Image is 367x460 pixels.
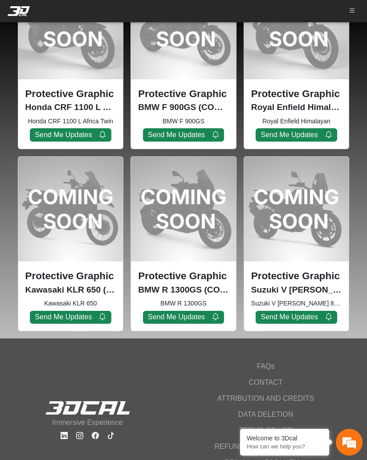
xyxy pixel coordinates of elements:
[251,284,342,297] p: Suzuki V Strom 800 DE (COMING SOON) (2023-2024)
[209,375,322,391] a: CONTACT
[30,311,111,324] button: Send Me Updates
[256,311,337,324] button: Send Me Updates
[143,311,224,324] button: Send Me Updates
[247,443,322,450] p: How can we help you?
[209,358,322,375] a: FAQs
[251,299,342,308] small: Suzuki V Strom 800 DE
[138,269,229,284] p: Protective Graphic Kit
[25,284,116,297] p: Kawasaki KLR 650 (COMING SOON) (2024)
[247,435,322,442] div: Welcome to 3Dcal
[25,299,116,308] small: Kawasaki KLR 650
[10,46,23,59] div: Navigation go back
[114,263,170,291] div: Articles
[209,391,322,407] a: ATTRIBUTION AND CREDITS
[130,156,237,331] div: BMW R 1300GS
[25,269,116,284] p: Protective Graphic Kit
[138,101,229,114] p: BMW F 900GS (COMING SOON) (2024)
[209,407,322,423] a: DATA DELETION
[251,269,342,284] p: Protective Graphic Kit
[60,263,115,291] div: FAQs
[251,117,342,126] small: Royal Enfield Himalayan
[138,299,229,308] small: BMW R 1300GS
[209,423,322,439] a: TERMS OF USE
[52,105,123,189] span: We're online!
[30,128,111,141] button: Send Me Updates
[25,101,116,114] p: Honda CRF 1100 L Africa Twin (COMING SOON) (2020-2024)
[256,128,337,141] button: Send Me Updates
[143,128,224,141] button: Send Me Updates
[18,156,124,331] div: Kawasaki KLR 650
[4,232,170,263] textarea: Type your message and hit 'Enter'
[60,47,163,58] div: Chat with us now
[4,279,60,285] span: Conversation
[251,86,342,102] p: Protective Graphic Kit
[251,101,342,114] p: Royal Enfield Himalayan (COMING SOON) (2024)
[25,86,116,102] p: Protective Graphic Kit
[146,4,167,26] div: Minimize live chat window
[209,439,322,455] a: REFUND AND CANCELLATION
[138,284,229,297] p: BMW R 1300GS (COMING SOON) (2024)
[45,417,130,428] p: Immersive Experience
[244,156,350,331] div: Suzuki V Strom 800 DE
[25,117,116,126] small: Honda CRF 1100 L Africa Twin
[138,86,229,102] p: Protective Graphic Kit
[138,117,229,126] small: BMW F 900GS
